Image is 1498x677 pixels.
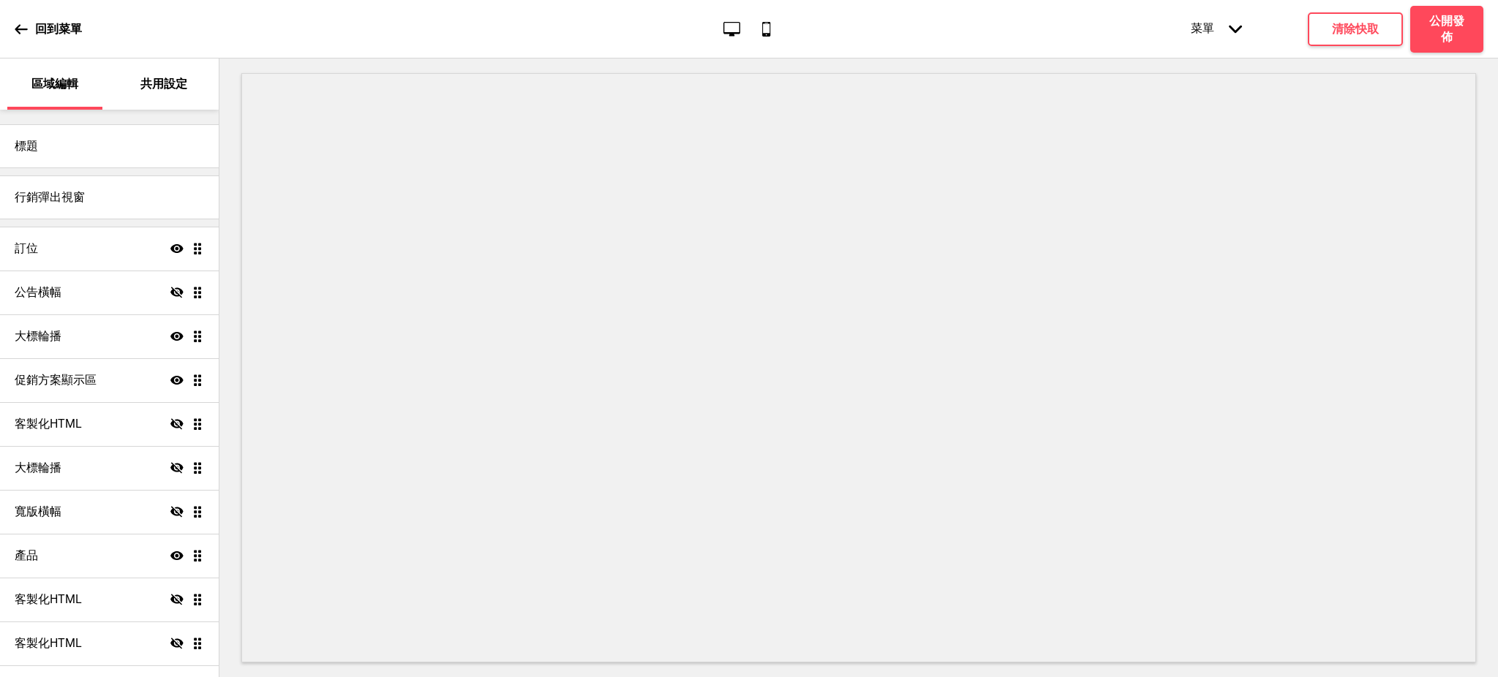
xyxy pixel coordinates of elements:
h4: 大標輪播 [15,328,61,344]
h4: 行銷彈出視窗 [15,189,85,205]
h4: 客製化HTML [15,591,82,608]
h4: 清除快取 [1332,21,1379,37]
h4: 公告橫幅 [15,284,61,300]
button: 清除快取 [1308,12,1403,46]
h4: 客製化HTML [15,416,82,432]
a: 回到菜單 [15,10,82,49]
div: 菜單 [1176,7,1257,51]
h4: 促銷方案顯示區 [15,372,97,388]
h4: 產品 [15,548,38,564]
p: 共用設定 [140,76,187,92]
h4: 寬版橫幅 [15,504,61,520]
p: 回到菜單 [35,21,82,37]
p: 區域編輯 [31,76,78,92]
h4: 訂位 [15,241,38,257]
h4: 大標輪播 [15,460,61,476]
button: 公開發佈 [1410,6,1483,53]
h4: 標題 [15,138,38,154]
h4: 公開發佈 [1425,13,1469,45]
h4: 客製化HTML [15,635,82,651]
